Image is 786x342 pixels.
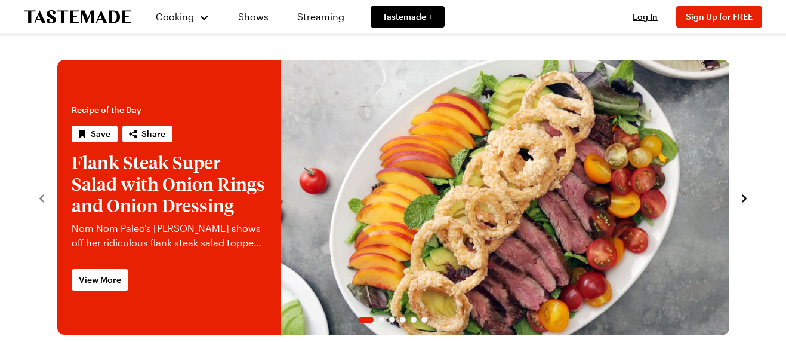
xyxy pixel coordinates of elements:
div: 1 / 6 [57,60,729,335]
span: Share [141,128,165,140]
span: Go to slide 6 [421,317,427,323]
span: Go to slide 3 [389,317,395,323]
span: Go to slide 2 [378,317,384,323]
span: Sign Up for FREE [686,11,753,22]
button: Log In [621,11,669,23]
a: View More [72,269,128,291]
span: Tastemade + [383,11,433,23]
button: Save recipe [72,126,118,142]
span: Log In [633,11,658,22]
button: Cooking [155,2,209,31]
span: View More [79,274,121,286]
span: Go to slide 5 [411,317,417,323]
a: To Tastemade Home Page [24,10,131,24]
button: Sign Up for FREE [676,6,762,28]
a: Tastemade + [371,6,445,28]
span: Cooking [156,11,194,22]
button: Share [122,126,172,142]
button: navigate to previous item [36,190,48,204]
span: Save [91,128,110,140]
button: navigate to next item [738,190,750,204]
span: Go to slide 4 [400,317,406,323]
span: Go to slide 1 [359,317,374,323]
